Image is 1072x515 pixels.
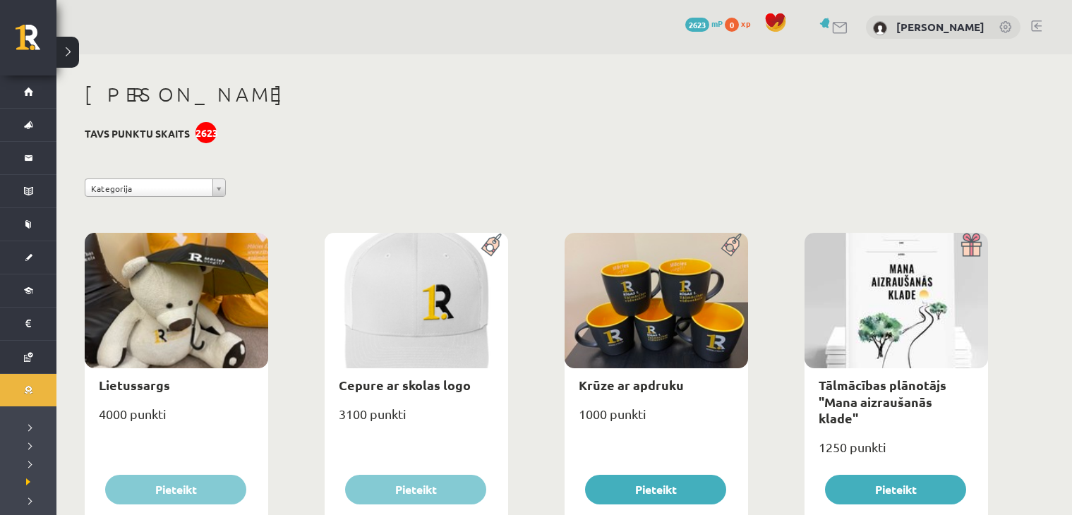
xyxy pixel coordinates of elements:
[825,475,966,504] button: Pieteikt
[896,20,984,34] a: [PERSON_NAME]
[805,435,988,471] div: 1250 punkti
[16,25,56,60] a: Rīgas 1. Tālmācības vidusskola
[725,18,757,29] a: 0 xp
[711,18,723,29] span: mP
[565,402,748,437] div: 1000 punkti
[741,18,750,29] span: xp
[685,18,709,32] span: 2623
[873,21,887,35] img: Diāna Rihaļska
[716,233,748,257] img: Populāra prece
[85,83,988,107] h1: [PERSON_NAME]
[85,178,226,197] a: Kategorija
[345,475,486,504] button: Pieteikt
[476,233,508,257] img: Populāra prece
[725,18,739,32] span: 0
[585,475,726,504] button: Pieteikt
[325,402,508,437] div: 3100 punkti
[91,179,207,198] span: Kategorija
[339,377,471,393] a: Cepure ar skolas logo
[819,377,946,426] a: Tālmācības plānotājs "Mana aizraušanās klade"
[85,128,190,140] h3: Tavs punktu skaits
[956,233,988,257] img: Dāvana ar pārsteigumu
[105,475,246,504] button: Pieteikt
[85,402,268,437] div: 4000 punkti
[579,377,684,393] a: Krūze ar apdruku
[195,122,217,143] div: 2623
[685,18,723,29] a: 2623 mP
[99,377,170,393] a: Lietussargs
